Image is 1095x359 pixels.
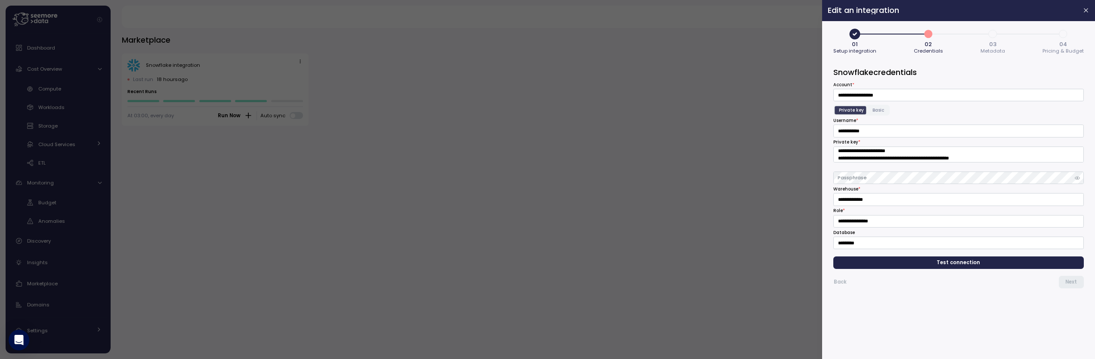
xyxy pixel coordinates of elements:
span: 03 [989,41,996,47]
button: Next [1059,276,1084,288]
h2: Edit an integration [828,6,1076,14]
span: 3 [986,27,1000,41]
span: Basic [872,107,884,113]
span: Test connection [937,257,981,268]
span: Credentials [914,49,943,53]
span: Pricing & Budget [1042,49,1084,53]
h3: Snowflake credentials [833,67,1084,78]
button: 01Setup integration [833,27,876,56]
span: 2 [921,27,936,41]
span: 02 [925,41,932,47]
div: Open Intercom Messenger [9,330,29,350]
button: 202Credentials [914,27,943,56]
span: 04 [1059,41,1067,47]
span: Setup integration [833,49,876,53]
span: Private key [839,107,864,113]
span: 01 [852,41,858,47]
span: Back [834,276,847,288]
button: Test connection [833,256,1084,269]
span: 4 [1056,27,1070,41]
span: Metadata [981,49,1005,53]
button: 404Pricing & Budget [1042,27,1084,56]
span: Next [1065,276,1077,288]
button: 303Metadata [981,27,1005,56]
